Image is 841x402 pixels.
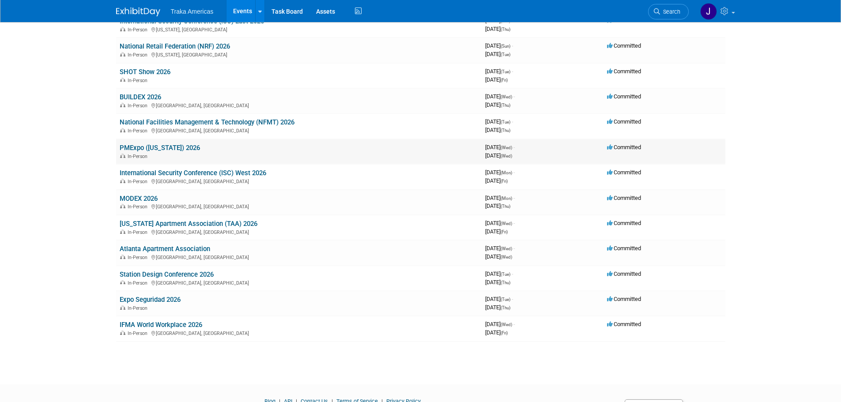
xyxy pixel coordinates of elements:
img: In-Person Event [120,128,125,132]
a: Station Design Conference 2026 [120,271,214,278]
span: [DATE] [485,144,515,150]
span: In-Person [128,331,150,336]
span: [DATE] [485,279,510,286]
span: (Tue) [501,297,510,302]
span: - [513,195,515,201]
span: - [512,42,513,49]
span: (Wed) [501,322,512,327]
span: [DATE] [485,101,510,108]
span: - [512,296,513,302]
span: [DATE] [485,17,513,24]
div: [GEOGRAPHIC_DATA], [GEOGRAPHIC_DATA] [120,253,478,260]
span: (Fri) [501,331,508,335]
div: [GEOGRAPHIC_DATA], [GEOGRAPHIC_DATA] [120,177,478,184]
span: In-Person [128,52,150,58]
span: - [513,144,515,150]
img: In-Person Event [120,305,125,310]
span: [DATE] [485,169,515,176]
span: In-Person [128,204,150,210]
span: In-Person [128,27,150,33]
a: PMExpo ([US_STATE]) 2026 [120,144,200,152]
a: International Security Conference (ISC) West 2026 [120,169,266,177]
span: [DATE] [485,321,515,327]
span: [DATE] [485,329,508,336]
a: National Facilities Management & Technology (NFMT) 2026 [120,118,294,126]
a: SHOT Show 2026 [120,68,170,76]
div: [GEOGRAPHIC_DATA], [GEOGRAPHIC_DATA] [120,203,478,210]
img: In-Person Event [120,154,125,158]
div: [US_STATE], [GEOGRAPHIC_DATA] [120,26,478,33]
img: In-Person Event [120,229,125,234]
span: (Wed) [501,246,512,251]
span: - [513,321,515,327]
span: Committed [607,321,641,327]
img: In-Person Event [120,331,125,335]
img: In-Person Event [120,179,125,183]
div: [GEOGRAPHIC_DATA], [GEOGRAPHIC_DATA] [120,279,478,286]
span: In-Person [128,305,150,311]
span: In-Person [128,78,150,83]
span: (Fri) [501,229,508,234]
span: Traka Americas [171,8,214,15]
span: - [513,220,515,226]
div: [GEOGRAPHIC_DATA], [GEOGRAPHIC_DATA] [120,101,478,109]
span: (Tue) [501,69,510,74]
img: In-Person Event [120,78,125,82]
span: (Wed) [501,255,512,259]
span: Committed [607,195,641,201]
a: Atlanta Apartment Association [120,245,210,253]
a: Expo Seguridad 2026 [120,296,181,304]
span: In-Person [128,179,150,184]
span: [DATE] [485,203,510,209]
span: - [513,245,515,252]
span: In-Person [128,280,150,286]
span: [DATE] [485,51,510,57]
span: - [512,68,513,75]
span: (Fri) [501,179,508,184]
span: [DATE] [485,220,515,226]
span: (Thu) [501,280,510,285]
span: (Tue) [501,19,510,23]
div: [US_STATE], [GEOGRAPHIC_DATA] [120,51,478,58]
a: BUILDEX 2026 [120,93,161,101]
img: In-Person Event [120,52,125,56]
a: International Security Conference (ISC) East 2025 [120,17,264,25]
a: National Retail Federation (NRF) 2026 [120,42,230,50]
span: [DATE] [485,42,513,49]
span: [DATE] [485,296,513,302]
span: [DATE] [485,152,512,159]
span: In-Person [128,128,150,134]
span: [DATE] [485,26,510,32]
span: Committed [607,17,641,24]
span: (Fri) [501,78,508,83]
img: In-Person Event [120,280,125,285]
img: In-Person Event [120,255,125,259]
span: - [512,271,513,277]
div: [GEOGRAPHIC_DATA], [GEOGRAPHIC_DATA] [120,228,478,235]
span: - [513,169,515,176]
span: (Thu) [501,27,510,32]
span: [DATE] [485,195,515,201]
span: - [513,93,515,100]
span: [DATE] [485,76,508,83]
span: [DATE] [485,68,513,75]
span: (Thu) [501,204,510,209]
span: Committed [607,118,641,125]
span: [DATE] [485,253,512,260]
span: Committed [607,296,641,302]
span: Committed [607,93,641,100]
img: In-Person Event [120,103,125,107]
span: (Wed) [501,221,512,226]
span: Search [660,8,680,15]
span: (Wed) [501,154,512,158]
span: (Thu) [501,305,510,310]
a: Search [648,4,689,19]
span: Committed [607,271,641,277]
span: (Thu) [501,103,510,108]
span: Committed [607,245,641,252]
span: [DATE] [485,228,508,235]
span: Committed [607,68,641,75]
span: [DATE] [485,177,508,184]
span: Committed [607,220,641,226]
span: Committed [607,144,641,150]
